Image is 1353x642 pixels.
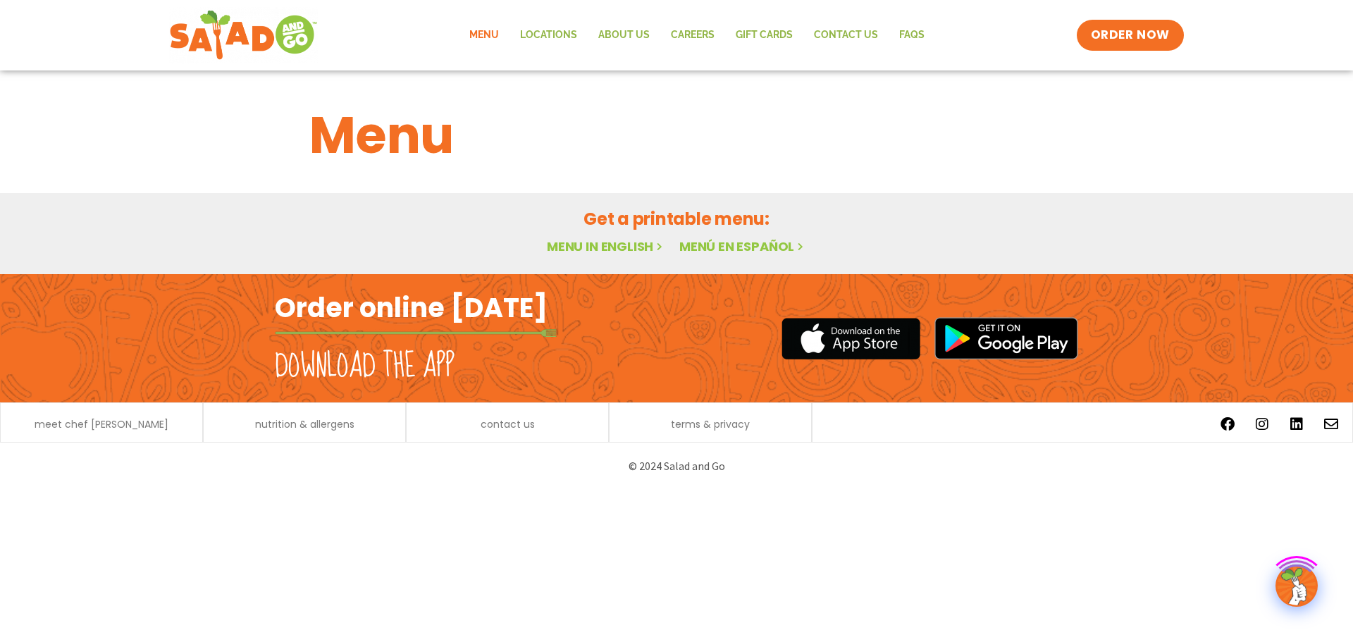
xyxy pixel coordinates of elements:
span: ORDER NOW [1091,27,1170,44]
a: Menu in English [547,237,665,255]
img: new-SAG-logo-768×292 [169,7,318,63]
h2: Download the app [275,347,455,386]
img: google_play [934,317,1078,359]
a: contact us [481,419,535,429]
a: Careers [660,19,725,51]
img: fork [275,329,557,337]
h2: Order online [DATE] [275,290,548,325]
a: FAQs [889,19,935,51]
a: terms & privacy [671,419,750,429]
p: © 2024 Salad and Go [282,457,1071,476]
img: appstore [781,316,920,362]
h2: Get a printable menu: [309,206,1044,231]
a: ORDER NOW [1077,20,1184,51]
a: nutrition & allergens [255,419,354,429]
a: Locations [509,19,588,51]
a: Menú en español [679,237,806,255]
a: About Us [588,19,660,51]
h1: Menu [309,97,1044,173]
a: Contact Us [803,19,889,51]
nav: Menu [459,19,935,51]
a: GIFT CARDS [725,19,803,51]
a: Menu [459,19,509,51]
a: meet chef [PERSON_NAME] [35,419,168,429]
